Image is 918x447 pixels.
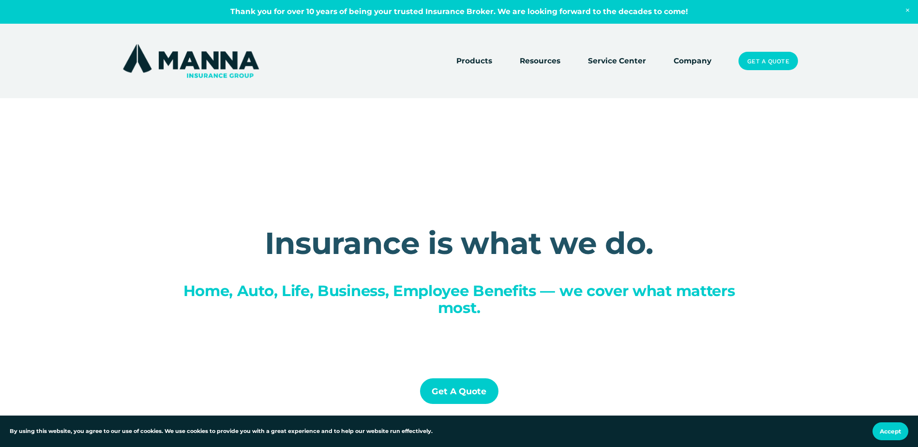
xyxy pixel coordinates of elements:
[10,427,433,436] p: By using this website, you agree to our use of cookies. We use cookies to provide you with a grea...
[183,282,739,317] span: Home, Auto, Life, Business, Employee Benefits — we cover what matters most.
[456,55,492,67] span: Products
[880,428,901,435] span: Accept
[674,54,711,68] a: Company
[588,54,646,68] a: Service Center
[873,422,908,440] button: Accept
[520,55,560,67] span: Resources
[420,378,498,404] a: Get a Quote
[120,42,261,80] img: Manna Insurance Group
[738,52,798,70] a: Get a Quote
[265,224,654,262] strong: Insurance is what we do.
[456,54,492,68] a: folder dropdown
[520,54,560,68] a: folder dropdown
